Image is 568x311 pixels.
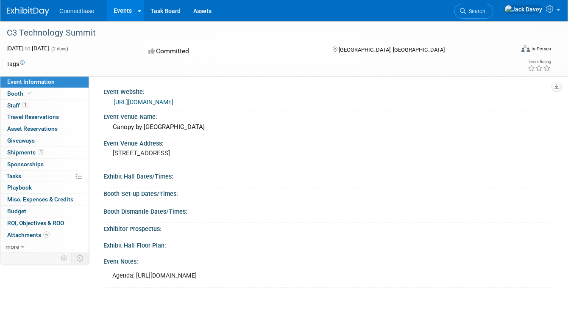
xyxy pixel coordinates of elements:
span: to [24,45,32,52]
div: Event Venue Name: [103,110,551,121]
a: Attachments6 [0,229,89,241]
span: Event Information [7,78,55,85]
a: Travel Reservations [0,111,89,123]
a: Staff1 [0,100,89,111]
div: Exhibit Hall Floor Plan: [103,239,551,250]
span: Asset Reservations [7,125,58,132]
span: Budget [7,208,26,215]
img: Format-Inperson.png [521,45,530,52]
pre: [STREET_ADDRESS] [113,149,281,157]
a: Tasks [0,171,89,182]
span: Search [466,8,485,14]
div: Event Notes: [103,255,551,266]
div: Event Rating [528,60,551,64]
img: Jack Davey [504,5,543,14]
a: more [0,241,89,253]
a: Playbook [0,182,89,193]
a: Misc. Expenses & Credits [0,194,89,205]
div: C3 Technology Summit [4,25,504,41]
div: Canopy by [GEOGRAPHIC_DATA] [110,121,545,134]
td: Toggle Event Tabs [72,253,89,264]
a: Sponsorships [0,159,89,170]
span: Attachments [7,231,50,238]
span: more [6,243,19,250]
span: Staff [7,102,28,109]
a: Event Information [0,76,89,88]
span: (2 days) [50,46,68,52]
div: Event Website: [103,85,551,96]
div: In-Person [531,46,551,52]
span: 6 [43,231,50,238]
span: [GEOGRAPHIC_DATA], [GEOGRAPHIC_DATA] [339,47,445,53]
div: Exhibit Hall Dates/Times: [103,170,551,181]
span: Playbook [7,184,32,191]
div: Event Format [471,44,551,57]
span: 1 [38,149,44,155]
span: Misc. Expenses & Credits [7,196,73,203]
img: ExhibitDay [7,7,49,16]
a: Booth [0,88,89,99]
a: ROI, Objectives & ROO [0,217,89,229]
a: Budget [0,206,89,217]
td: Tags [6,60,25,68]
a: [URL][DOMAIN_NAME] [114,99,173,105]
a: Shipments1 [0,147,89,158]
i: Booth reservation complete [27,91,31,96]
div: Booth Set-up Dates/Times: [103,187,551,198]
span: ROI, Objectives & ROO [7,220,64,226]
div: Committed [146,44,319,59]
div: Exhibitor Prospectus: [103,223,551,233]
span: Travel Reservations [7,113,59,120]
div: Booth Dismantle Dates/Times: [103,205,551,216]
td: Personalize Event Tab Strip [57,253,72,264]
span: Giveaways [7,137,35,144]
span: Shipments [7,149,44,156]
a: Search [454,4,493,19]
span: [DATE] [DATE] [6,45,49,52]
span: Connectbase [59,8,95,14]
div: Event Venue Address: [103,137,551,148]
span: Tasks [6,173,21,179]
a: Asset Reservations [0,123,89,135]
a: Giveaways [0,135,89,146]
span: Sponsorships [7,161,44,168]
div: Agenda: [URL][DOMAIN_NAME] [106,267,463,284]
span: Booth [7,90,33,97]
span: 1 [22,102,28,108]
